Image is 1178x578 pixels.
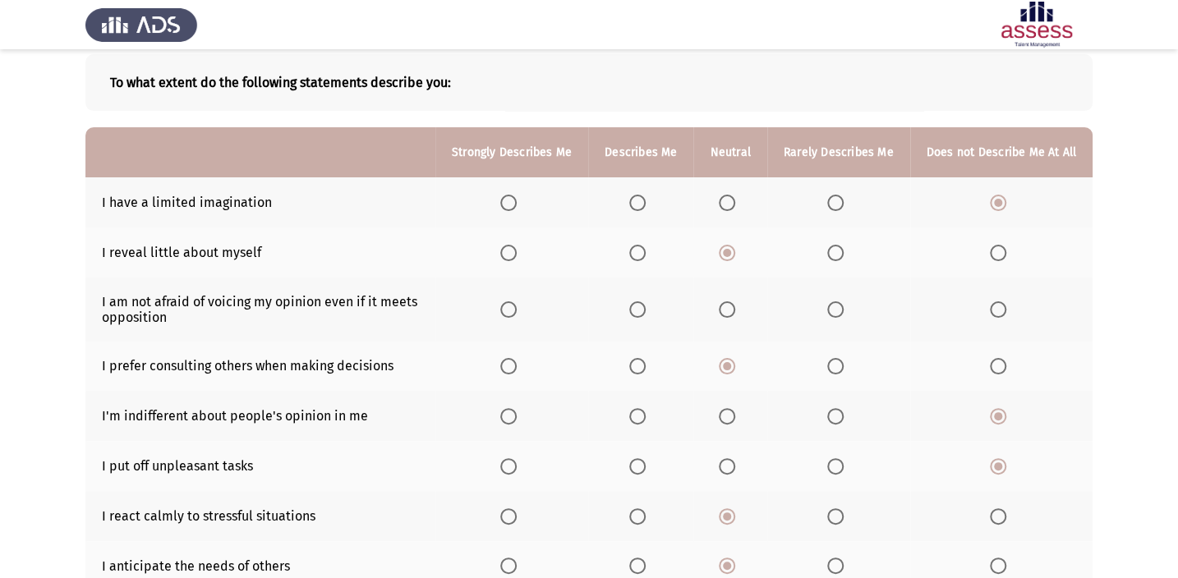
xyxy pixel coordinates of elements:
mat-radio-group: Select an option [719,300,742,316]
mat-radio-group: Select an option [719,557,742,573]
td: I put off unpleasant tasks [85,441,435,491]
mat-radio-group: Select an option [827,194,850,209]
td: I have a limited imagination [85,177,435,227]
mat-radio-group: Select an option [629,457,652,473]
mat-radio-group: Select an option [990,300,1013,316]
td: I'm indifferent about people's opinion in me [85,391,435,441]
mat-radio-group: Select an option [990,194,1013,209]
mat-radio-group: Select an option [827,358,850,374]
mat-radio-group: Select an option [990,407,1013,423]
mat-radio-group: Select an option [500,507,523,523]
mat-radio-group: Select an option [500,244,523,259]
mat-radio-group: Select an option [629,507,652,523]
td: I react calmly to stressful situations [85,491,435,541]
mat-radio-group: Select an option [990,457,1013,473]
mat-radio-group: Select an option [827,507,850,523]
mat-radio-group: Select an option [827,407,850,423]
td: I prefer consulting others when making decisions [85,342,435,392]
img: Assessment logo of ASSESS Employability - EBI [981,2,1093,48]
mat-radio-group: Select an option [827,300,850,316]
mat-radio-group: Select an option [719,244,742,259]
mat-radio-group: Select an option [500,300,523,316]
th: Neutral [693,127,766,177]
mat-radio-group: Select an option [719,507,742,523]
mat-radio-group: Select an option [719,407,742,423]
mat-radio-group: Select an option [827,244,850,259]
th: Strongly Describes Me [435,127,588,177]
mat-radio-group: Select an option [500,407,523,423]
mat-radio-group: Select an option [500,194,523,209]
mat-radio-group: Select an option [719,457,742,473]
b: To what extent do the following statements describe you: [110,75,1068,90]
th: Describes Me [588,127,693,177]
mat-radio-group: Select an option [629,300,652,316]
th: Does not Describe Me At All [910,127,1093,177]
mat-radio-group: Select an option [719,194,742,209]
mat-radio-group: Select an option [990,507,1013,523]
mat-radio-group: Select an option [719,358,742,374]
mat-radio-group: Select an option [827,457,850,473]
th: Rarely Describes Me [767,127,910,177]
mat-radio-group: Select an option [629,407,652,423]
mat-radio-group: Select an option [629,358,652,374]
img: Assess Talent Management logo [85,2,197,48]
td: I am not afraid of voicing my opinion even if it meets opposition [85,278,435,342]
mat-radio-group: Select an option [827,557,850,573]
mat-radio-group: Select an option [629,244,652,259]
mat-radio-group: Select an option [990,244,1013,259]
mat-radio-group: Select an option [500,457,523,473]
mat-radio-group: Select an option [990,358,1013,374]
mat-radio-group: Select an option [500,358,523,374]
td: I reveal little about myself [85,227,435,278]
mat-radio-group: Select an option [500,557,523,573]
mat-radio-group: Select an option [990,557,1013,573]
mat-radio-group: Select an option [629,557,652,573]
mat-radio-group: Select an option [629,194,652,209]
